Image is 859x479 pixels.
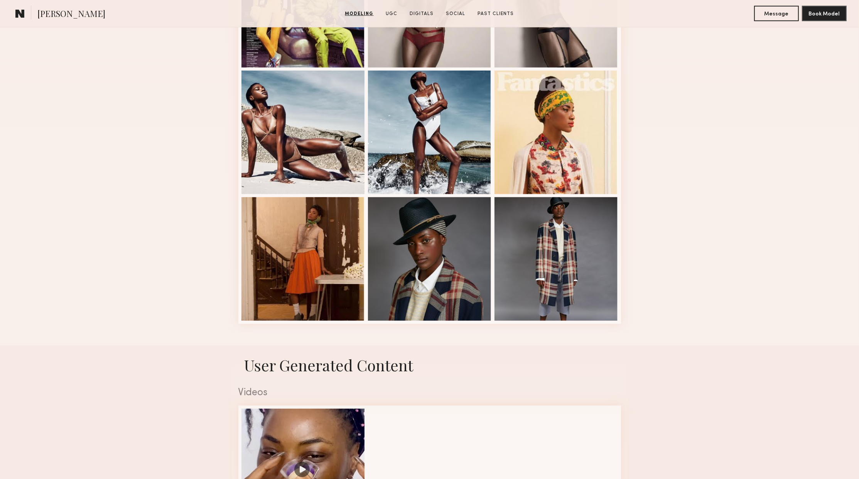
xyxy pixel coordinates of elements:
a: Past Clients [475,10,517,17]
a: Modeling [342,10,377,17]
a: Book Model [802,10,847,17]
div: Videos [238,388,621,398]
span: [PERSON_NAME] [37,8,105,21]
button: Message [754,6,799,21]
a: Social [443,10,469,17]
button: Book Model [802,6,847,21]
a: UGC [383,10,401,17]
a: Digitals [407,10,437,17]
h1: User Generated Content [232,355,627,375]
